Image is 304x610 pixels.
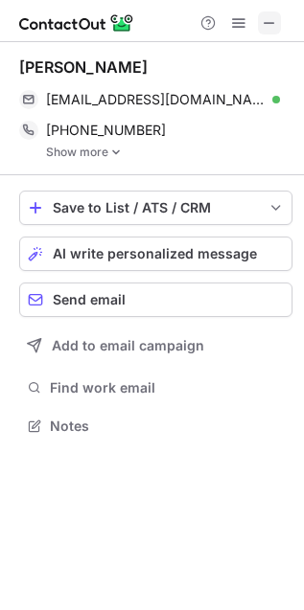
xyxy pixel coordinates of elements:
[19,191,292,225] button: save-profile-one-click
[53,246,257,261] span: AI write personalized message
[19,413,292,440] button: Notes
[19,11,134,34] img: ContactOut v5.3.10
[46,91,266,108] span: [EMAIL_ADDRESS][DOMAIN_NAME]
[19,282,292,317] button: Send email
[19,374,292,401] button: Find work email
[52,338,204,353] span: Add to email campaign
[19,237,292,271] button: AI write personalized message
[50,418,285,435] span: Notes
[53,200,259,215] div: Save to List / ATS / CRM
[110,146,122,159] img: -
[46,122,166,139] span: [PHONE_NUMBER]
[46,146,292,159] a: Show more
[50,379,285,396] span: Find work email
[19,57,148,77] div: [PERSON_NAME]
[19,328,292,363] button: Add to email campaign
[53,292,126,307] span: Send email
